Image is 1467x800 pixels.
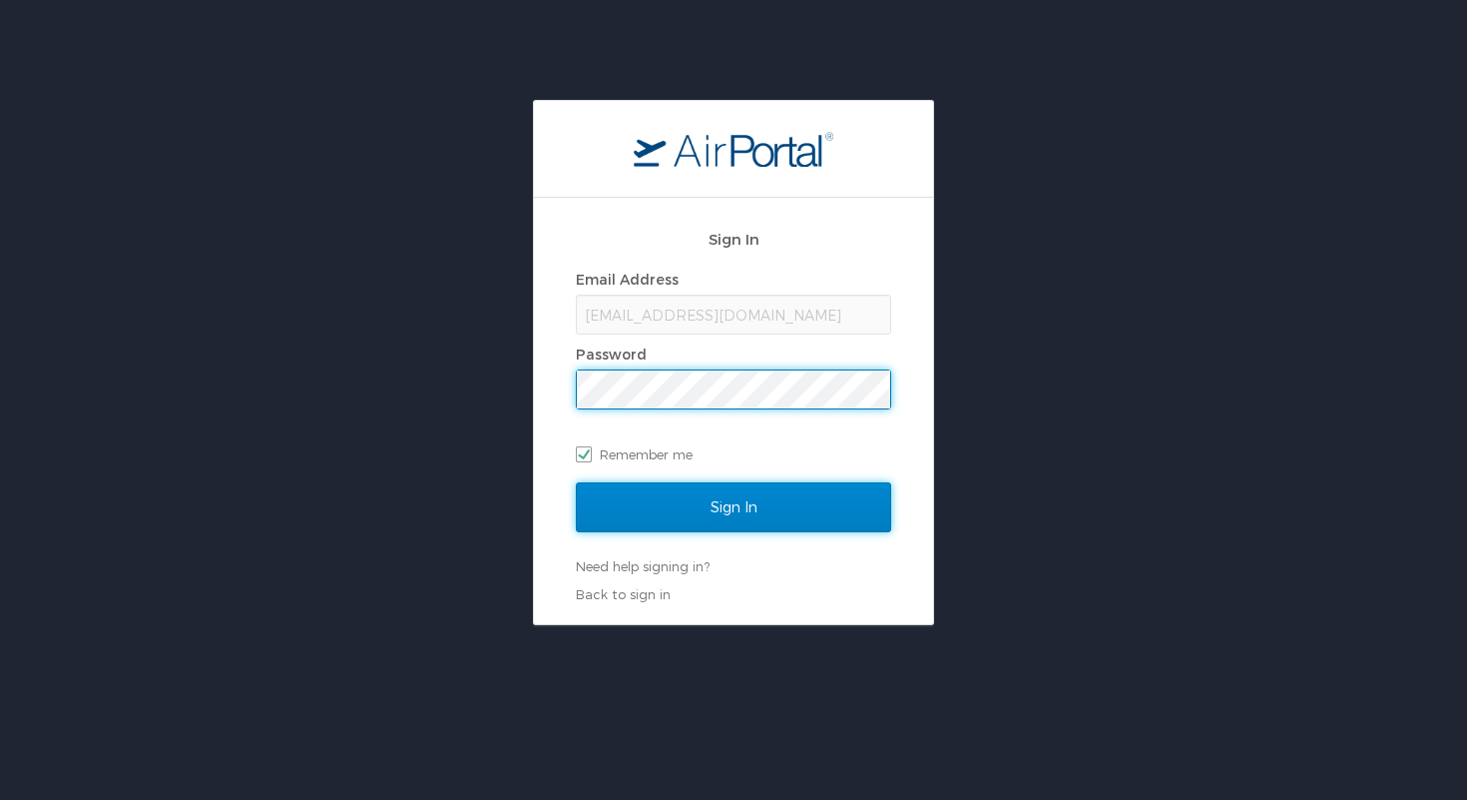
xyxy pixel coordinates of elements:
[634,131,833,167] img: logo
[576,271,679,288] label: Email Address
[576,346,647,363] label: Password
[576,586,671,602] a: Back to sign in
[576,439,891,469] label: Remember me
[576,482,891,532] input: Sign In
[576,228,891,251] h2: Sign In
[576,558,710,574] a: Need help signing in?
